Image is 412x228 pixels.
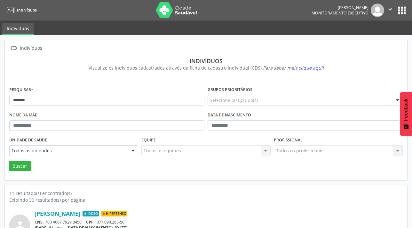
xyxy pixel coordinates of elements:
div: Indivíduos [14,57,398,64]
span: clique aqui! [298,65,324,71]
label: Data de nascimento [208,110,251,120]
span: Monitoramento Executivo [312,10,368,16]
label: Unidade de saúde [9,135,47,145]
button:  [384,4,396,17]
button: apps [396,5,408,16]
a: Indivíduos [4,5,37,15]
div: Indivíduos [19,44,43,53]
label: Profissional [274,135,303,145]
div: Visualize os indivíduos cadastrados através da ficha de cadastro individual (CDS). [14,64,398,71]
span: Selecione o(s) grupo(s) [210,97,258,104]
label: Grupos prioritários [208,85,252,95]
span: Hipertenso [101,211,127,216]
button: Buscar [9,161,31,172]
i:  [9,44,19,53]
div: 700 4067 7929 8450 [35,219,403,225]
span: CNS: [35,219,44,225]
a:  Indivíduos [9,44,43,53]
i:  [387,6,394,13]
label: Pesquisar [9,85,33,95]
div: [PERSON_NAME] [312,5,368,10]
i: Para saber mais, [263,65,324,71]
a: Indivíduos [2,23,34,35]
label: Nome da mãe [9,110,37,120]
a: [PERSON_NAME] [35,210,80,217]
label: Equipe [141,135,156,145]
div: 11 resultado(s) encontrado(s) [9,190,403,197]
span: Feedback [403,98,409,121]
span: Indivíduos [17,7,37,13]
span: Todas as unidades [12,148,125,154]
button: Feedback - Mostrar pesquisa [400,92,412,136]
span: Idoso [83,211,99,216]
span: 077.090.268-50 [97,219,124,225]
img: img [371,4,384,17]
span: CPF: [86,219,95,225]
div: Exibindo 30 resultado(s) por página [9,197,403,203]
